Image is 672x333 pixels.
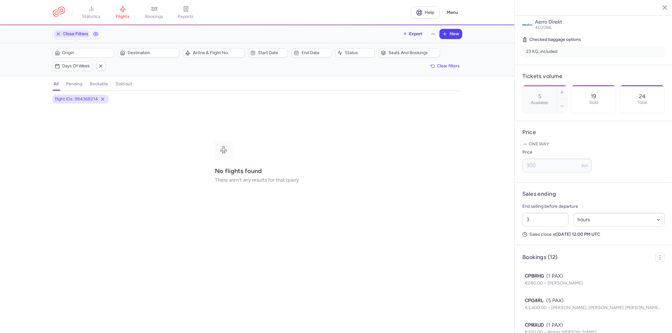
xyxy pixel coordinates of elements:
p: Sales close at [522,232,665,237]
span: bookings [145,14,164,20]
span: Seats and bookings [388,50,438,55]
span: Help [425,10,434,15]
button: Status [335,48,375,58]
button: Seats and bookings [379,48,440,58]
a: bookings [139,6,170,20]
span: Start date [258,50,286,55]
label: Price [522,149,592,156]
p: Total [638,100,647,105]
button: CPG4RL(5 PAX)€1,400.00[PERSON_NAME], [PERSON_NAME] [PERSON_NAME] (+3) [525,297,662,311]
span: flights [116,14,130,20]
label: Available [531,100,548,105]
p: Sold [589,100,598,105]
span: Clear filters [437,64,460,68]
span: CPMXUD [525,321,544,329]
a: Help [411,7,439,19]
span: reports [178,14,194,20]
p: 19 [591,93,596,99]
button: New [440,29,462,39]
button: Airline & Flight No. [183,48,244,58]
button: Start date [248,48,288,58]
span: Airline & Flight No. [193,50,242,55]
span: [PERSON_NAME] [548,280,583,286]
span: [PERSON_NAME], [PERSON_NAME] [PERSON_NAME] (+3) [551,305,670,310]
span: Destination [128,50,177,55]
span: 4D2066 [535,25,551,30]
h4: pending [66,81,83,87]
input: ## [522,213,569,227]
span: CPG4RL [525,297,544,304]
button: End date [292,48,331,58]
a: flights [107,6,139,20]
button: CPBRHG(1 PAX)€280.00[PERSON_NAME] [525,272,662,287]
span: eur [582,163,588,168]
li: 23 KG, included [522,46,665,57]
span: Days of week [62,64,90,69]
span: Origin [62,50,112,55]
p: End selling before departure [522,203,665,210]
h4: all [54,81,59,87]
a: statistics [76,6,107,20]
img: Aerro Direkt logo [522,19,532,29]
button: Clear filters [428,61,462,71]
span: Export [409,31,423,36]
div: (1 PAX) [525,321,662,329]
p: One way [522,141,665,147]
h5: Checked baggage options [522,36,665,43]
strong: [DATE] 12:00 PM UTC [556,232,600,237]
span: €1,400.00 [525,305,551,310]
input: --- [522,159,592,172]
h4: bookable [90,81,108,87]
button: Menu [443,7,462,19]
h4: Bookings (12) [522,254,558,261]
button: Close Filters [53,29,91,39]
span: statistics [82,14,101,20]
a: reports [170,6,202,20]
div: (1 PAX) [525,272,662,280]
span: End date [302,50,329,55]
strong: No flights found [215,167,262,175]
button: Export [399,29,427,39]
h4: Sales ending [522,190,556,198]
h4: Tickets volume [522,73,665,80]
span: flight IDs: 984368214 [55,96,98,102]
h4: Price [522,129,665,136]
span: CPBRHG [525,272,544,280]
span: New [450,31,459,37]
button: Days of week [53,61,92,71]
button: Origin [53,48,114,58]
span: Close Filters [63,31,89,37]
span: Status [345,50,373,55]
div: (5 PAX) [525,297,662,304]
span: €280.00 [525,280,548,286]
h4: sold out [116,81,132,87]
p: Aerro Direkt [535,19,665,25]
p: 24 [639,93,646,99]
a: CitizenPlane red outlined logo [53,7,65,18]
p: There aren't any results for that query. [215,177,300,183]
button: Destination [118,48,179,58]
